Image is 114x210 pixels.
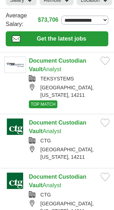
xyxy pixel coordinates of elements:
strong: Custodian [58,58,86,64]
button: Get the latest jobs [6,31,108,46]
button: Add to favorite jobs [100,57,110,65]
a: Document Custodian VaultAnalyst [29,120,86,134]
div: [GEOGRAPHIC_DATA], [US_STATE], 14211 [29,146,110,161]
img: TEKsystems logo [4,57,26,73]
strong: Vault [29,182,42,188]
strong: Document [29,58,57,64]
strong: Vault [29,66,42,72]
strong: Custodian [58,120,86,126]
span: TOP MATCH [29,100,57,108]
strong: Vault [29,128,42,134]
strong: Custodian [58,174,86,180]
span: Get the latest jobs [21,35,102,43]
button: Add to favorite jobs [100,119,110,127]
button: Add to favorite jobs [100,173,110,181]
a: $73,706 [38,16,58,24]
a: Document Custodian VaultAnalyst [29,174,86,188]
a: Document Custodian VaultAnalyst [29,58,86,72]
strong: Document [29,120,57,126]
a: TEKSYSTEMS [40,76,74,82]
a: CTG [40,138,51,143]
strong: Document [29,174,57,180]
a: CTG [40,192,51,198]
div: Average Salary: [6,11,108,28]
img: CTG logo [4,173,26,189]
img: CTG logo [4,119,26,135]
div: [GEOGRAPHIC_DATA], [US_STATE], 14211 [29,84,110,99]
